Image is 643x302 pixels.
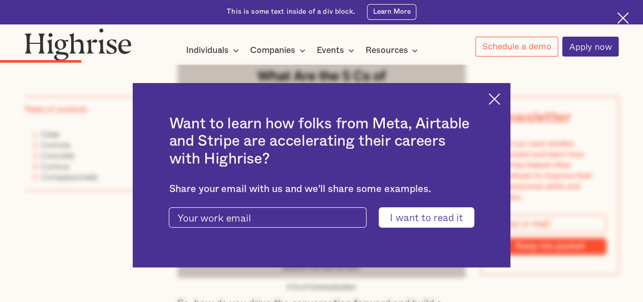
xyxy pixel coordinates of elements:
a: Learn More [367,4,416,20]
a: Apply now [562,37,619,57]
div: Individuals [186,44,229,57]
input: Your work email [169,207,366,227]
img: Cross icon [488,93,500,105]
div: Events [317,44,344,57]
input: I want to read it [379,207,474,227]
div: Individuals [186,44,242,57]
a: Schedule a demo [475,37,558,57]
img: Cross icon [617,12,629,24]
div: Resources [365,44,408,57]
form: current-ascender-blog-article-modal-form [169,207,474,227]
div: Companies [250,44,295,57]
img: Highrise logo [24,28,132,61]
h2: Want to learn how folks from Meta, Airtable and Stripe are accelerating their careers with Highrise? [169,115,474,168]
div: Share your email with us and we'll share some examples. [169,183,474,195]
div: Companies [250,44,309,57]
div: Events [317,44,357,57]
div: This is some text inside of a div block. [227,7,355,17]
div: Resources [365,44,421,57]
